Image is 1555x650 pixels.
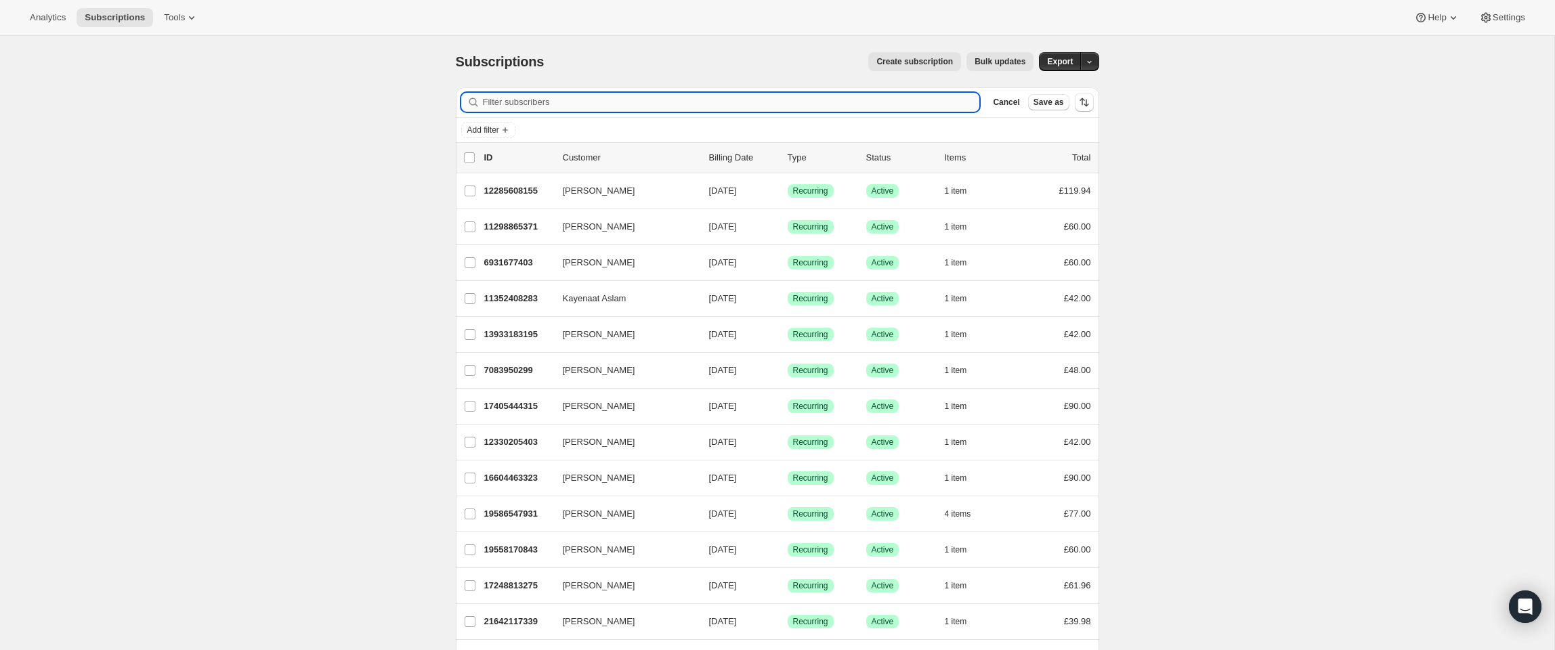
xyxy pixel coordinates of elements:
[1064,437,1091,447] span: £42.00
[555,575,690,597] button: [PERSON_NAME]
[945,473,967,483] span: 1 item
[1064,365,1091,375] span: £48.00
[709,293,737,303] span: [DATE]
[945,504,986,523] button: 4 items
[77,8,153,27] button: Subscriptions
[563,399,635,413] span: [PERSON_NAME]
[872,329,894,340] span: Active
[709,151,777,165] p: Billing Date
[484,292,552,305] p: 11352408283
[555,180,690,202] button: [PERSON_NAME]
[484,361,1091,380] div: 7083950299[PERSON_NAME][DATE]SuccessRecurringSuccessActive1 item£48.00
[872,544,894,555] span: Active
[793,616,828,627] span: Recurring
[872,473,894,483] span: Active
[484,181,1091,200] div: 12285608155[PERSON_NAME][DATE]SuccessRecurringSuccessActive1 item£119.94
[484,397,1091,416] div: 17405444315[PERSON_NAME][DATE]SuccessRecurringSuccessActive1 item£90.00
[945,181,982,200] button: 1 item
[709,365,737,375] span: [DATE]
[876,56,953,67] span: Create subscription
[1493,12,1525,23] span: Settings
[793,401,828,412] span: Recurring
[709,580,737,590] span: [DATE]
[945,508,971,519] span: 4 items
[555,252,690,274] button: [PERSON_NAME]
[484,328,552,341] p: 13933183195
[793,186,828,196] span: Recurring
[709,508,737,519] span: [DATE]
[1034,97,1064,108] span: Save as
[945,293,967,304] span: 1 item
[793,329,828,340] span: Recurring
[563,579,635,592] span: [PERSON_NAME]
[872,580,894,591] span: Active
[22,8,74,27] button: Analytics
[484,364,552,377] p: 7083950299
[945,576,982,595] button: 1 item
[563,292,626,305] span: Kayenaat Aslam
[484,469,1091,487] div: 16604463323[PERSON_NAME][DATE]SuccessRecurringSuccessActive1 item£90.00
[1059,186,1091,196] span: £119.94
[555,431,690,453] button: [PERSON_NAME]
[483,93,980,112] input: Filter subscribers
[484,151,552,165] p: ID
[1064,473,1091,483] span: £90.00
[872,616,894,627] span: Active
[555,324,690,345] button: [PERSON_NAME]
[484,399,552,413] p: 17405444315
[1028,94,1069,110] button: Save as
[1075,93,1094,112] button: Sort the results
[709,473,737,483] span: [DATE]
[975,56,1025,67] span: Bulk updates
[872,257,894,268] span: Active
[945,433,982,452] button: 1 item
[872,186,894,196] span: Active
[1047,56,1073,67] span: Export
[1471,8,1533,27] button: Settings
[872,293,894,304] span: Active
[484,256,552,269] p: 6931677403
[30,12,66,23] span: Analytics
[456,54,545,69] span: Subscriptions
[966,52,1034,71] button: Bulk updates
[945,329,967,340] span: 1 item
[709,544,737,555] span: [DATE]
[709,616,737,626] span: [DATE]
[484,289,1091,308] div: 11352408283Kayenaat Aslam[DATE]SuccessRecurringSuccessActive1 item£42.00
[563,543,635,557] span: [PERSON_NAME]
[945,365,967,376] span: 1 item
[709,186,737,196] span: [DATE]
[563,364,635,377] span: [PERSON_NAME]
[945,151,1013,165] div: Items
[1064,401,1091,411] span: £90.00
[484,543,552,557] p: 19558170843
[945,612,982,631] button: 1 item
[484,612,1091,631] div: 21642117339[PERSON_NAME][DATE]SuccessRecurringSuccessActive1 item£39.98
[945,401,967,412] span: 1 item
[1039,52,1081,71] button: Export
[793,293,828,304] span: Recurring
[945,469,982,487] button: 1 item
[793,437,828,448] span: Recurring
[484,217,1091,236] div: 11298865371[PERSON_NAME][DATE]SuccessRecurringSuccessActive1 item£60.00
[85,12,145,23] span: Subscriptions
[788,151,855,165] div: Type
[1064,293,1091,303] span: £42.00
[461,122,515,138] button: Add filter
[872,508,894,519] span: Active
[484,579,552,592] p: 17248813275
[484,435,552,449] p: 12330205403
[945,580,967,591] span: 1 item
[563,220,635,234] span: [PERSON_NAME]
[563,615,635,628] span: [PERSON_NAME]
[555,611,690,632] button: [PERSON_NAME]
[563,256,635,269] span: [PERSON_NAME]
[709,257,737,267] span: [DATE]
[872,401,894,412] span: Active
[164,12,185,23] span: Tools
[793,221,828,232] span: Recurring
[945,616,967,627] span: 1 item
[563,435,635,449] span: [PERSON_NAME]
[1064,616,1091,626] span: £39.98
[555,360,690,381] button: [PERSON_NAME]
